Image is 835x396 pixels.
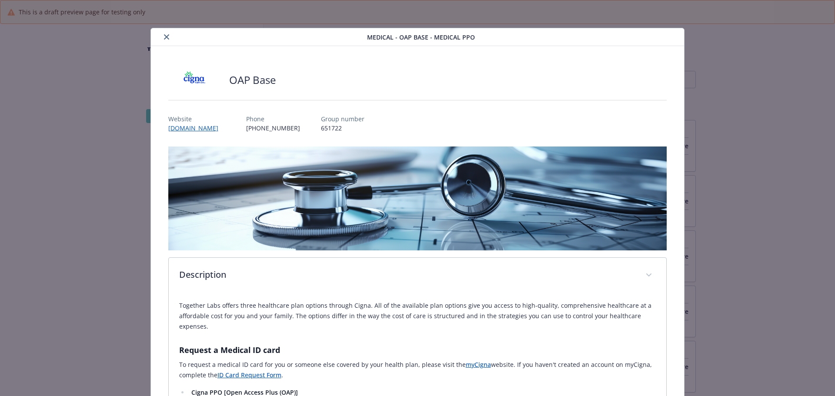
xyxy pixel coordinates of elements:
[179,345,280,355] strong: Request a Medical ID card
[179,300,656,332] p: Together Labs offers three healthcare plan options through Cigna. All of the available plan optio...
[168,114,225,123] p: Website
[229,73,276,87] h2: OAP Base
[168,146,667,250] img: banner
[246,123,300,133] p: [PHONE_NUMBER]
[321,114,364,123] p: Group number
[168,124,225,132] a: [DOMAIN_NAME]
[246,114,300,123] p: Phone
[179,268,635,281] p: Description
[466,360,491,369] a: myCigna
[367,33,475,42] span: Medical - OAP Base - Medical PPO
[217,371,281,379] a: ID Card Request Form
[179,359,656,380] p: To request a medical ID card for you or someone else covered by your health plan, please visit th...
[161,32,172,42] button: close
[168,67,220,93] img: CIGNA
[321,123,364,133] p: 651722
[169,258,667,293] div: Description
